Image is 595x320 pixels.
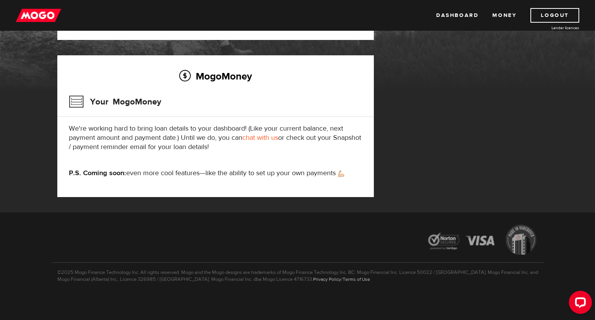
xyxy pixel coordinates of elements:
p: even more cool features—like the ability to set up your own payments [69,169,362,178]
a: chat with us [242,133,278,142]
a: Money [492,8,517,23]
a: Dashboard [436,8,478,23]
img: legal-icons-92a2ffecb4d32d839781d1b4e4802d7b.png [421,219,544,262]
img: strong arm emoji [338,171,344,177]
a: Lender licences [522,25,579,31]
h2: MogoMoney [69,68,362,84]
p: We're working hard to bring loan details to your dashboard! (Like your current balance, next paym... [69,124,362,152]
p: ©2025 Mogo Finance Technology Inc. All rights reserved. Mogo and the Mogo designs are trademarks ... [52,262,544,283]
img: mogo_logo-11ee424be714fa7cbb0f0f49df9e16ec.png [16,8,61,23]
h3: Your MogoMoney [69,92,161,112]
a: Privacy Policy [313,276,341,282]
strong: P.S. Coming soon: [69,169,126,177]
iframe: LiveChat chat widget [563,288,595,320]
a: Terms of Use [343,276,370,282]
a: Logout [530,8,579,23]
